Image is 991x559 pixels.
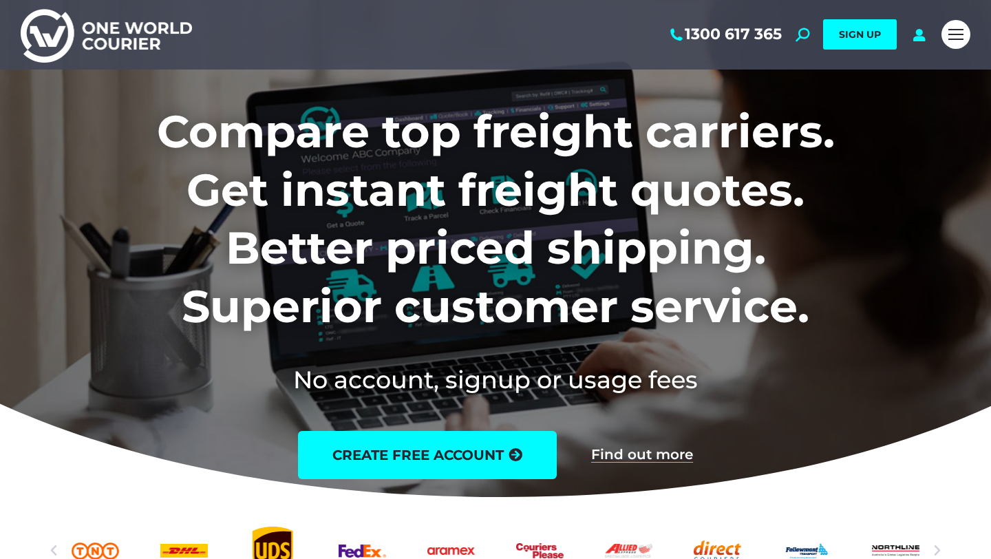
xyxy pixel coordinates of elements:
span: SIGN UP [839,28,881,41]
a: 1300 617 365 [668,25,782,43]
h2: No account, signup or usage fees [66,363,926,397]
a: Find out more [591,447,693,463]
img: One World Courier [21,7,192,63]
a: Mobile menu icon [941,20,970,49]
h1: Compare top freight carriers. Get instant freight quotes. Better priced shipping. Superior custom... [66,103,926,335]
a: create free account [298,431,557,479]
a: SIGN UP [823,19,897,50]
